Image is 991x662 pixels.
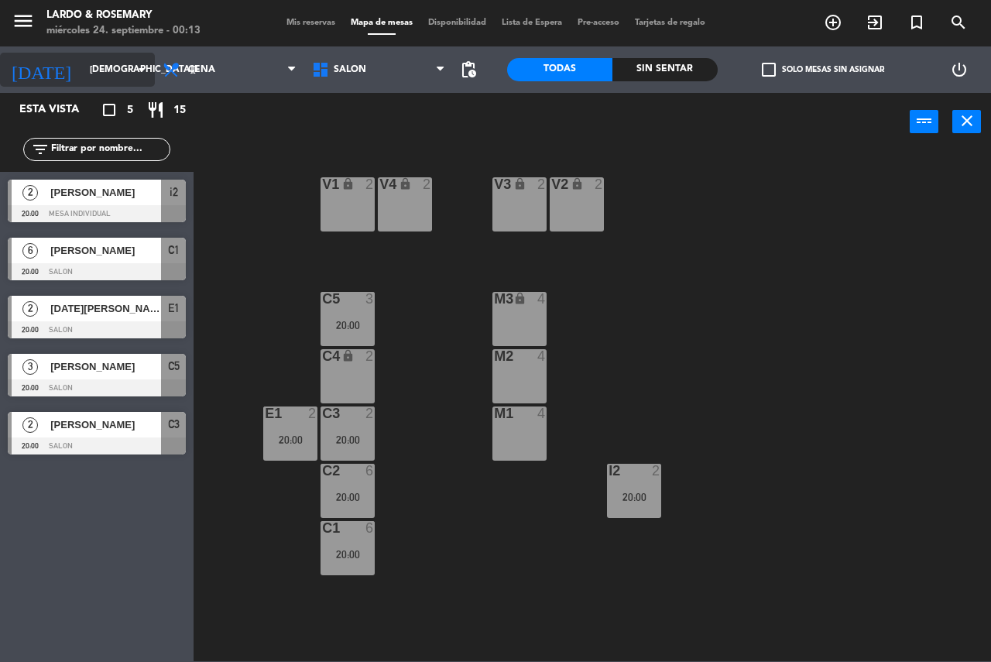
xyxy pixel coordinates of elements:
div: Sin sentar [612,58,718,81]
div: Todas [507,58,612,81]
i: restaurant [146,101,165,119]
i: close [958,111,976,130]
div: 20:00 [263,434,317,445]
i: lock [399,177,412,190]
i: lock [571,177,584,190]
span: Tarjetas de regalo [627,19,713,27]
div: 20:00 [321,320,375,331]
div: M3 [494,292,495,306]
div: 2 [365,406,375,420]
div: 4 [537,349,547,363]
div: C3 [322,406,323,420]
span: Mis reservas [279,19,343,27]
button: close [952,110,981,133]
label: Solo mesas sin asignar [762,63,884,77]
i: filter_list [31,140,50,159]
div: Lardo & Rosemary [46,8,201,23]
span: [DATE][PERSON_NAME] [50,300,161,317]
i: menu [12,9,35,33]
span: C1 [168,241,180,259]
span: 2 [22,417,38,433]
i: lock [341,177,355,190]
div: 2 [595,177,604,191]
span: 6 [22,243,38,259]
button: menu [12,9,35,38]
div: 2 [652,464,661,478]
i: lock [513,177,526,190]
div: M2 [494,349,495,363]
div: 20:00 [607,492,661,503]
span: 5 [127,101,133,119]
span: pending_actions [459,60,478,79]
i: add_circle_outline [824,13,842,32]
div: M1 [494,406,495,420]
span: C5 [168,357,180,376]
span: [PERSON_NAME] [50,358,161,375]
div: 20:00 [321,434,375,445]
span: 3 [22,359,38,375]
div: V3 [494,177,495,191]
i: arrow_drop_down [132,60,151,79]
div: 6 [365,521,375,535]
span: E1 [168,299,180,317]
i: exit_to_app [866,13,884,32]
div: C2 [322,464,323,478]
div: C4 [322,349,323,363]
i: power_settings_new [950,60,969,79]
input: Filtrar por nombre... [50,141,170,158]
span: 15 [173,101,186,119]
span: Lista de Espera [494,19,570,27]
div: 2 [365,349,375,363]
div: 2 [537,177,547,191]
div: 2 [365,177,375,191]
span: 2 [22,301,38,317]
i: lock [341,349,355,362]
i: search [949,13,968,32]
i: turned_in_not [907,13,926,32]
span: Pre-acceso [570,19,627,27]
i: power_input [915,111,934,130]
span: i2 [170,183,178,201]
div: V4 [379,177,380,191]
div: 4 [537,292,547,306]
span: C3 [168,415,180,434]
div: 20:00 [321,492,375,503]
span: 2 [22,185,38,201]
span: Disponibilidad [420,19,494,27]
div: C1 [322,521,323,535]
span: Mapa de mesas [343,19,420,27]
div: miércoles 24. septiembre - 00:13 [46,23,201,39]
i: crop_square [100,101,118,119]
div: V1 [322,177,323,191]
div: 3 [365,292,375,306]
div: Esta vista [8,101,111,119]
div: i2 [609,464,609,478]
span: [PERSON_NAME] [50,184,161,201]
div: 2 [308,406,317,420]
button: power_input [910,110,938,133]
span: [PERSON_NAME] [50,417,161,433]
span: [PERSON_NAME] [50,242,161,259]
div: 2 [423,177,432,191]
span: SALON [334,64,366,75]
div: 20:00 [321,549,375,560]
div: 6 [365,464,375,478]
span: check_box_outline_blank [762,63,776,77]
span: Cena [188,64,215,75]
div: 4 [537,406,547,420]
div: C5 [322,292,323,306]
i: lock [513,292,526,305]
